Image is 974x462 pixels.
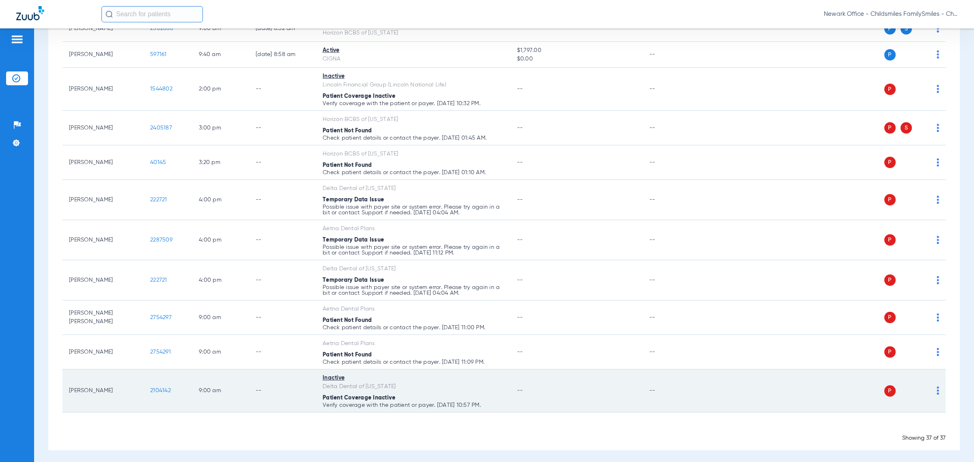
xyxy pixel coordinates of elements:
[937,196,939,204] img: group-dot-blue.svg
[643,16,698,42] td: --
[323,29,504,37] div: Horizon BCBS of [US_STATE]
[937,158,939,166] img: group-dot-blue.svg
[192,180,249,220] td: 4:00 PM
[884,385,896,397] span: P
[323,55,504,63] div: CIGNA
[62,335,144,369] td: [PERSON_NAME]
[901,122,912,134] span: S
[902,435,946,441] span: Showing 37 of 37
[884,234,896,246] span: P
[323,237,384,243] span: Temporary Data Issue
[517,315,523,320] span: --
[643,260,698,300] td: --
[150,197,167,203] span: 222721
[62,16,144,42] td: [PERSON_NAME]
[62,68,144,111] td: [PERSON_NAME]
[249,68,316,111] td: --
[937,348,939,356] img: group-dot-blue.svg
[62,145,144,180] td: [PERSON_NAME]
[323,93,395,99] span: Patient Coverage Inactive
[517,388,523,393] span: --
[323,374,504,382] div: Inactive
[16,6,44,20] img: Zuub Logo
[249,180,316,220] td: --
[150,160,166,165] span: 40145
[643,220,698,260] td: --
[323,265,504,273] div: Delta Dental of [US_STATE]
[323,225,504,233] div: Aetna Dental Plans
[884,49,896,60] span: P
[884,157,896,168] span: P
[62,111,144,145] td: [PERSON_NAME]
[323,72,504,81] div: Inactive
[643,145,698,180] td: --
[643,180,698,220] td: --
[192,260,249,300] td: 4:00 PM
[192,369,249,412] td: 9:00 AM
[937,124,939,132] img: group-dot-blue.svg
[937,85,939,93] img: group-dot-blue.svg
[62,220,144,260] td: [PERSON_NAME]
[323,317,372,323] span: Patient Not Found
[192,68,249,111] td: 2:00 PM
[150,277,167,283] span: 222721
[192,111,249,145] td: 3:00 PM
[192,42,249,68] td: 9:40 AM
[150,125,172,131] span: 2405187
[249,145,316,180] td: --
[884,194,896,205] span: P
[101,6,203,22] input: Search for patients
[62,42,144,68] td: [PERSON_NAME]
[517,26,523,31] span: --
[11,35,24,44] img: hamburger-icon
[884,274,896,286] span: P
[150,52,167,57] span: 597161
[323,128,372,134] span: Patient Not Found
[323,352,372,358] span: Patient Not Found
[323,170,504,175] p: Check patient details or contact the payer. [DATE] 01:10 AM.
[517,125,523,131] span: --
[323,46,504,55] div: Active
[323,197,384,203] span: Temporary Data Issue
[323,277,384,283] span: Temporary Data Issue
[937,50,939,58] img: group-dot-blue.svg
[643,111,698,145] td: --
[62,369,144,412] td: [PERSON_NAME]
[933,423,974,462] div: Chat Widget
[249,260,316,300] td: --
[937,276,939,284] img: group-dot-blue.svg
[937,236,939,244] img: group-dot-blue.svg
[884,312,896,323] span: P
[517,55,636,63] span: $0.00
[323,184,504,193] div: Delta Dental of [US_STATE]
[323,359,504,365] p: Check patient details or contact the payer. [DATE] 11:09 PM.
[249,300,316,335] td: --
[517,237,523,243] span: --
[517,46,636,55] span: $1,797.00
[150,237,172,243] span: 2287509
[323,339,504,348] div: Aetna Dental Plans
[323,150,504,158] div: Horizon BCBS of [US_STATE]
[323,382,504,391] div: Delta Dental of [US_STATE]
[323,135,504,141] p: Check patient details or contact the payer. [DATE] 01:45 AM.
[937,386,939,395] img: group-dot-blue.svg
[323,244,504,256] p: Possible issue with payer site or system error. Please try again in a bit or contact Support if n...
[249,42,316,68] td: [DATE] 8:58 AM
[323,101,504,106] p: Verify coverage with the patient or payer. [DATE] 10:32 PM.
[517,349,523,355] span: --
[249,220,316,260] td: --
[150,349,171,355] span: 2754291
[643,300,698,335] td: --
[323,402,504,408] p: Verify coverage with the patient or payer. [DATE] 10:57 PM.
[192,220,249,260] td: 4:00 PM
[323,81,504,89] div: Lincoln Financial Group (Lincoln National Life)
[517,86,523,92] span: --
[323,115,504,124] div: Horizon BCBS of [US_STATE]
[323,325,504,330] p: Check patient details or contact the payer. [DATE] 11:00 PM.
[517,197,523,203] span: --
[192,300,249,335] td: 9:00 AM
[323,285,504,296] p: Possible issue with payer site or system error. Please try again in a bit or contact Support if n...
[150,315,172,320] span: 2754297
[517,277,523,283] span: --
[323,305,504,313] div: Aetna Dental Plans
